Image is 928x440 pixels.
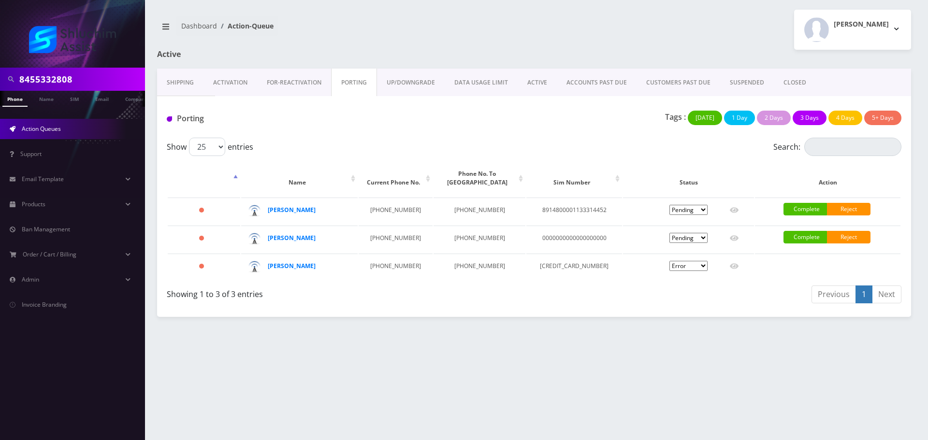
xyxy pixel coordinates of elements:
a: SIM [65,91,84,106]
span: Products [22,200,45,208]
select: Showentries [189,138,225,156]
p: Tags : [665,111,686,123]
td: [PHONE_NUMBER] [359,198,433,225]
span: Support [20,150,42,158]
a: [PERSON_NAME] [268,262,316,270]
th: Name: activate to sort column ascending [241,160,358,197]
button: 2 Days [757,111,791,125]
td: [PHONE_NUMBER] [434,226,525,253]
a: Dashboard [181,21,217,30]
td: 0000000000000000000 [526,226,622,253]
h1: Porting [167,114,402,123]
img: Porting [167,116,172,122]
a: Shipping [157,69,203,97]
img: Shluchim Assist [29,26,116,53]
a: [PERSON_NAME] [268,206,316,214]
button: 3 Days [793,111,826,125]
a: UP/DOWNGRADE [377,69,445,97]
a: 1 [855,285,872,303]
a: SUSPENDED [720,69,774,97]
a: Reject [827,231,870,243]
td: [PHONE_NUMBER] [359,254,433,281]
td: [PHONE_NUMBER] [434,198,525,225]
a: Next [872,285,901,303]
a: Activation [203,69,257,97]
a: Complete [783,203,827,215]
th: Action [755,160,900,197]
td: 8914800001133314452 [526,198,622,225]
nav: breadcrumb [157,16,527,43]
li: Action-Queue [217,21,274,31]
a: ACCOUNTS PAST DUE [557,69,637,97]
a: Complete [783,231,827,243]
th: Status [623,160,754,197]
input: Search in Company [19,70,143,88]
a: CUSTOMERS PAST DUE [637,69,720,97]
button: [PERSON_NAME] [794,10,911,50]
a: FOR-REActivation [257,69,331,97]
th: Current Phone No.: activate to sort column ascending [359,160,433,197]
a: PORTING [331,69,377,97]
label: Show entries [167,138,253,156]
span: Order / Cart / Billing [23,250,76,258]
label: Search: [773,138,901,156]
span: Email Template [22,175,64,183]
button: 4 Days [828,111,862,125]
td: [CREDIT_CARD_NUMBER] [526,254,622,281]
a: Company [120,91,153,106]
a: Reject [827,203,870,215]
span: Ban Management [22,225,70,233]
a: DATA USAGE LIMIT [445,69,518,97]
th: : activate to sort column descending [168,160,240,197]
button: [DATE] [688,111,722,125]
a: [PERSON_NAME] [268,234,316,242]
div: Showing 1 to 3 of 3 entries [167,284,527,300]
td: [PHONE_NUMBER] [359,226,433,253]
h1: Active [157,50,399,59]
button: 1 Day [724,111,755,125]
a: ACTIVE [518,69,557,97]
a: CLOSED [774,69,816,97]
button: 5+ Days [864,111,901,125]
a: Name [34,91,58,106]
th: Sim Number: activate to sort column ascending [526,160,622,197]
span: Admin [22,275,39,284]
h2: [PERSON_NAME] [834,20,889,28]
td: [PHONE_NUMBER] [434,254,525,281]
a: Previous [812,285,856,303]
th: Phone No. To Port: activate to sort column ascending [434,160,525,197]
a: Phone [2,91,28,107]
input: Search: [804,138,901,156]
a: Email [90,91,114,106]
span: Action Queues [22,125,61,133]
span: Invoice Branding [22,300,67,309]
